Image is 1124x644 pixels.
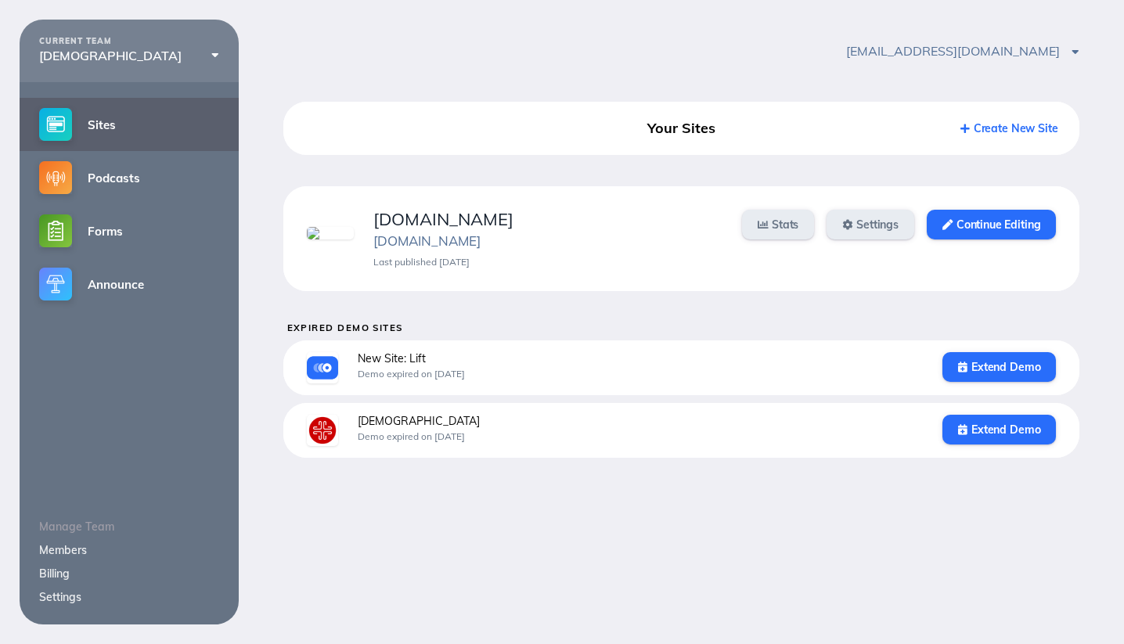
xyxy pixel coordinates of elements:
[960,121,1058,135] a: Create New Site
[742,210,814,239] a: Stats
[39,37,219,46] div: CURRENT TEAM
[556,114,807,142] div: Your Sites
[373,257,723,268] div: Last published [DATE]
[373,210,723,229] div: [DOMAIN_NAME]
[307,352,338,383] img: lift.png
[287,322,1080,333] h5: Expired Demo Sites
[39,543,87,557] a: Members
[20,204,239,257] a: Forms
[358,369,924,380] div: Demo expired on [DATE]
[358,352,924,365] div: New Site: Lift
[39,268,72,300] img: announce-small@2x.png
[846,43,1079,59] span: [EMAIL_ADDRESS][DOMAIN_NAME]
[827,210,914,239] a: Settings
[358,415,924,427] div: [DEMOGRAPHIC_DATA]
[39,49,219,63] div: [DEMOGRAPHIC_DATA]
[20,151,239,204] a: Podcasts
[39,161,72,194] img: podcasts-small@2x.png
[39,567,70,581] a: Billing
[20,257,239,311] a: Announce
[373,232,481,249] a: [DOMAIN_NAME]
[39,590,81,604] a: Settings
[942,352,1056,382] a: Extend Demo
[358,431,924,442] div: Demo expired on [DATE]
[927,210,1056,239] a: Continue Editing
[39,108,72,141] img: sites-small@2x.png
[39,214,72,247] img: forms-small@2x.png
[307,415,338,446] img: hir1sgbmkr9ntqal.png
[942,415,1056,444] a: Extend Demo
[307,227,354,239] img: shugsmfztj5p7ufq.png
[20,98,239,151] a: Sites
[39,520,114,534] span: Manage Team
